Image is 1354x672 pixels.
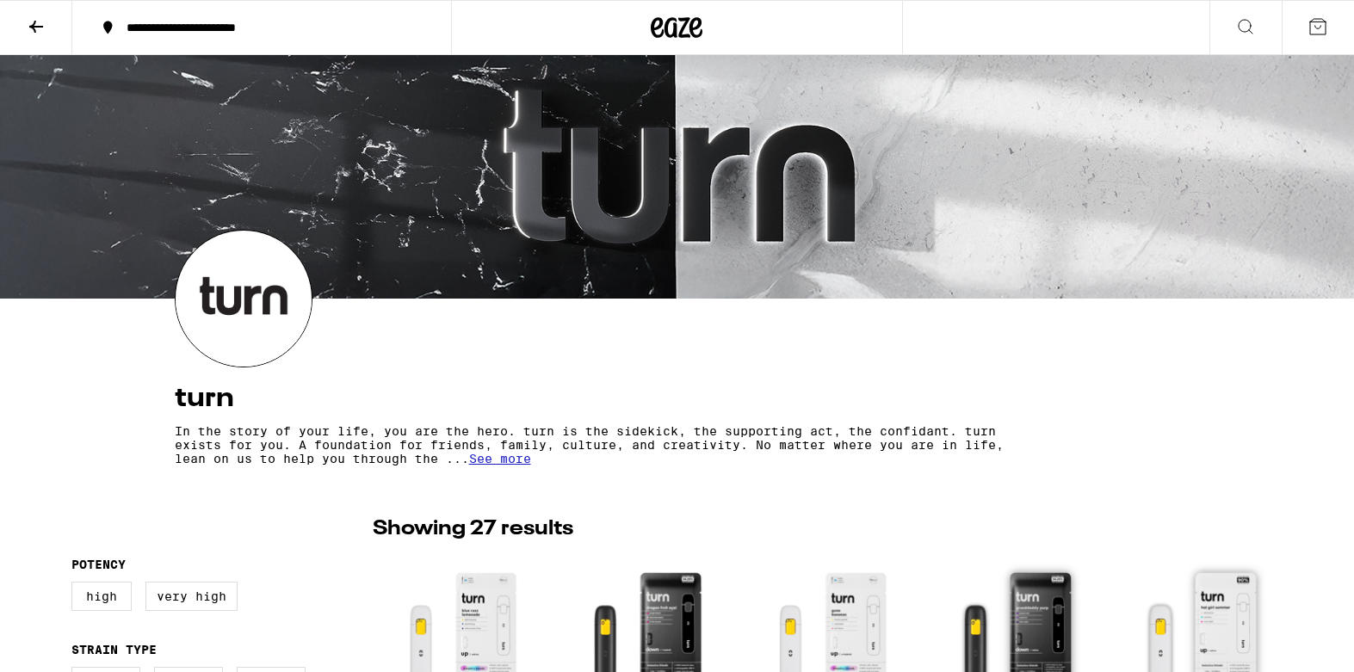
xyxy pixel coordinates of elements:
[71,582,132,611] label: High
[373,515,573,544] p: Showing 27 results
[175,385,1180,412] h4: turn
[71,643,157,657] legend: Strain Type
[469,452,531,465] span: See more
[71,558,126,571] legend: Potency
[176,231,312,367] img: turn logo
[175,424,1029,465] p: In the story of your life, you are the hero. turn is the sidekick, the supporting act, the confid...
[145,582,238,611] label: Very High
